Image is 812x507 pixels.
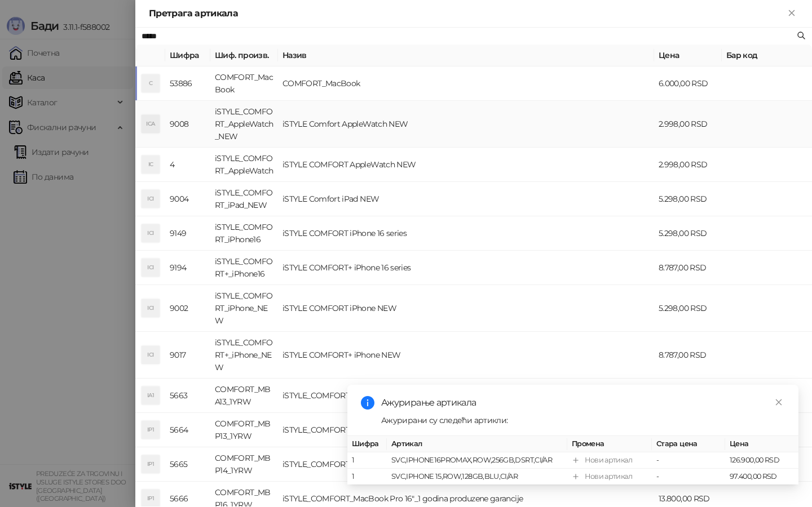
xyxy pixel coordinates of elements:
td: 1 [347,452,387,469]
td: iSTYLE_COMFORT+_iPhone_NEW [210,332,278,379]
td: 9149 [165,216,210,251]
div: Нови артикал [585,471,632,482]
div: ICI [142,190,160,208]
div: ICA [142,115,160,133]
button: Close [785,7,798,20]
td: iSTYLE Comfort AppleWatch NEW [278,101,654,148]
th: Бар код [722,45,812,66]
div: IP1 [142,455,160,473]
td: 2.998,00 RSD [654,101,722,148]
td: iSTYLE_COMFORT_MacBook Pro 13"_1 godina produzene garancije [278,413,654,447]
div: Нови артикал [585,455,632,466]
td: 1 [347,469,387,485]
td: - [652,469,725,485]
td: 5663 [165,379,210,413]
div: ICI [142,346,160,364]
td: 9008 [165,101,210,148]
td: 5.800,00 RSD [654,379,722,413]
th: Промена [567,436,652,452]
td: 9017 [165,332,210,379]
td: 9002 [165,285,210,332]
td: 6.000,00 RSD [654,66,722,101]
div: ICI [142,224,160,242]
td: iSTYLE COMFORT+ iPhone NEW [278,332,654,379]
td: iSTYLE COMFORT+ iPhone 16 series [278,251,654,285]
div: ICI [142,259,160,277]
div: IP1 [142,421,160,439]
td: SVC,IPHONE16PROMAX,ROW,256GB,DSRT,CI/AR [387,452,567,469]
td: iSTYLE_COMFORT_MacBook Air 13"_1 godina produzene garancije [278,379,654,413]
td: iSTYLE_COMFORT_MacBook Pro 14"_1 godina produzene garancije [278,447,654,482]
td: iSTYLE_COMFORT_AppleWatch [210,148,278,182]
td: COMFORT_MBA13_1YRW [210,379,278,413]
td: COMFORT_MacBook [210,66,278,101]
td: 9004 [165,182,210,216]
td: iSTYLE COMFORT iPhone NEW [278,285,654,332]
td: 53886 [165,66,210,101]
td: iSTYLE_COMFORT+_iPhone16 [210,251,278,285]
td: iSTYLE_COMFORT_iPhone_NEW [210,285,278,332]
td: COMFORT_MBP13_1YRW [210,413,278,447]
th: Шифра [347,436,387,452]
a: Close [773,396,785,408]
div: C [142,74,160,92]
th: Артикал [387,436,567,452]
td: 4 [165,148,210,182]
td: COMFORT_MacBook [278,66,654,101]
div: Ажурирани су следећи артикли: [381,414,785,426]
td: 5664 [165,413,210,447]
td: iSTYLE COMFORT iPhone 16 series [278,216,654,251]
td: iSTYLE COMFORT AppleWatch NEW [278,148,654,182]
td: iSTYLE_COMFORT_AppleWatch_NEW [210,101,278,148]
td: 5.298,00 RSD [654,285,722,332]
td: iSTYLE Comfort iPad NEW [278,182,654,216]
td: 5.298,00 RSD [654,182,722,216]
span: info-circle [361,396,374,410]
td: SVC,IPHONE 15,ROW,128GB,BLU,CI/AR [387,469,567,485]
td: 5665 [165,447,210,482]
td: 9194 [165,251,210,285]
th: Шифра [165,45,210,66]
div: ICI [142,299,160,317]
th: Цена [654,45,722,66]
th: Стара цена [652,436,725,452]
th: Цена [725,436,798,452]
th: Назив [278,45,654,66]
td: iSTYLE_COMFORT_iPad_NEW [210,182,278,216]
td: - [652,452,725,469]
td: COMFORT_MBP14_1YRW [210,447,278,482]
div: Претрага артикала [149,7,785,20]
td: 8.787,00 RSD [654,251,722,285]
td: 97.400,00 RSD [725,469,798,485]
div: IA1 [142,386,160,404]
th: Шиф. произв. [210,45,278,66]
span: close [775,398,783,406]
div: IC [142,155,160,174]
td: 8.787,00 RSD [654,332,722,379]
td: 126.900,00 RSD [725,452,798,469]
td: 2.998,00 RSD [654,148,722,182]
div: Ажурирање артикала [381,396,785,410]
td: iSTYLE_COMFORT_iPhone16 [210,216,278,251]
td: 5.298,00 RSD [654,216,722,251]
